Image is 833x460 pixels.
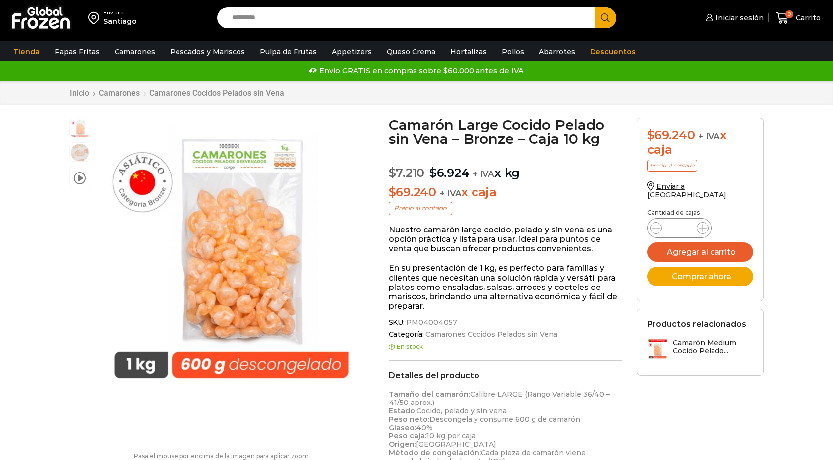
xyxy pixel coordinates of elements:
[110,42,160,61] a: Camarones
[389,202,452,215] p: Precio al contado
[473,169,494,179] span: + IVA
[389,166,425,180] bdi: 7.210
[497,42,529,61] a: Pollos
[389,225,622,254] p: Nuestro camarón large cocido, pelado y sin vena es una opción práctica y lista para usar, ideal p...
[585,42,641,61] a: Descuentos
[647,339,753,360] a: Camarón Medium Cocido Pelado...
[149,88,285,98] a: Camarones Cocidos Pelados sin Vena
[703,8,764,28] a: Iniciar sesión
[389,371,622,380] h2: Detalles del producto
[98,88,140,98] a: Camarones
[8,42,45,61] a: Tienda
[389,156,622,180] p: x kg
[165,42,250,61] a: Pescados y Mariscos
[445,42,492,61] a: Hortalizas
[785,10,793,18] span: 0
[647,128,695,142] bdi: 69.240
[647,182,726,199] a: Enviar a [GEOGRAPHIC_DATA]
[389,423,416,432] strong: Glaseo:
[88,9,103,26] img: address-field-icon.svg
[103,9,137,16] div: Enviar a
[595,7,616,28] button: Search button
[670,221,689,235] input: Product quantity
[429,166,470,180] bdi: 6.924
[389,185,396,199] span: $
[389,263,622,311] p: En su presentación de 1 kg, es perfecto para familias y clientes que necesitan una solución rápid...
[389,440,416,449] strong: Origen:
[103,16,137,26] div: Santiago
[389,185,622,200] p: x caja
[405,318,457,327] span: PM04004057
[440,188,462,198] span: + IVA
[389,318,622,327] span: SKU:
[698,131,720,141] span: + IVA
[673,339,753,355] h3: Camarón Medium Cocido Pelado...
[389,344,622,350] p: En stock
[389,390,470,399] strong: Tamaño del camarón:
[389,166,396,180] span: $
[647,209,753,216] p: Cantidad de cajas
[647,160,697,172] p: Precio al contado
[389,448,481,457] strong: Método de congelación:
[647,128,753,157] div: x caja
[647,267,753,286] button: Comprar ahora
[50,42,105,61] a: Papas Fritas
[424,330,557,339] a: Camarones Cocidos Pelados sin Vena
[382,42,440,61] a: Queso Crema
[389,415,429,424] strong: Peso neto:
[713,13,764,23] span: Iniciar sesión
[647,319,746,329] h2: Productos relacionados
[534,42,580,61] a: Abarrotes
[389,330,622,339] span: Categoría:
[647,242,753,262] button: Agregar al carrito
[429,166,437,180] span: $
[647,128,654,142] span: $
[793,13,821,23] span: Carrito
[389,118,622,146] h1: Camarón Large Cocido Pelado sin Vena – Bronze – Caja 10 kg
[70,143,90,163] span: camaron large
[389,431,426,440] strong: Peso caja:
[255,42,322,61] a: Pulpa de Frutas
[69,88,90,98] a: Inicio
[70,118,90,138] span: large
[95,118,367,390] div: 1 / 3
[69,88,285,98] nav: Breadcrumb
[95,118,367,390] img: large
[773,6,823,30] a: 0 Carrito
[389,406,416,415] strong: Estado:
[327,42,377,61] a: Appetizers
[389,185,436,199] bdi: 69.240
[69,453,374,460] p: Pasa el mouse por encima de la imagen para aplicar zoom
